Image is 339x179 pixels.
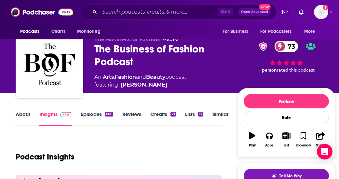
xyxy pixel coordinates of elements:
[260,27,292,36] span: For Podcasters
[162,36,179,43] span: •
[122,111,141,126] a: Reviews
[185,111,203,126] a: Lists17
[277,68,315,73] span: rated this podcast
[136,74,146,80] span: and
[271,173,277,179] img: tell me why sparkle
[259,4,271,10] span: New
[244,128,261,151] button: Play
[317,144,332,159] div: Open Intercom Messenger
[16,152,75,162] h1: Podcast Insights
[244,111,329,124] div: Rate
[314,5,328,19] span: Logged in as AtriaBooks
[284,144,289,147] div: List
[150,111,176,126] a: Credits21
[279,173,302,179] span: Tell Me Why
[115,74,136,80] a: Fashion
[257,42,269,51] img: verified Badge
[265,144,274,147] div: Apps
[51,27,65,36] span: Charts
[223,27,248,36] span: For Business
[296,7,306,18] a: Show notifications dropdown
[295,128,312,151] button: Bookmark
[300,25,323,38] button: open menu
[73,25,109,38] button: open menu
[212,111,228,126] a: Similar
[259,68,277,73] span: 1 person
[241,10,268,14] span: Open Advanced
[39,111,72,126] a: InsightsPodchaser Pro
[164,36,179,43] a: Acast
[296,144,311,147] div: Bookmark
[280,7,291,18] a: Show notifications dropdown
[238,8,271,16] button: Open AdvancedNew
[146,74,165,80] a: Beauty
[256,25,301,38] button: open menu
[81,111,113,126] a: Episodes606
[114,74,115,80] span: ,
[16,111,30,126] a: About
[11,6,73,18] img: Podchaser - Follow, Share and Rate Podcasts
[244,94,329,108] button: Follow
[314,5,328,19] button: Show profile menu
[100,7,218,17] input: Search podcasts, credits, & more...
[94,36,161,43] span: The Business of Fashion
[249,144,256,147] div: Play
[17,32,82,97] img: The Business of Fashion Podcast
[82,5,277,20] div: Search podcasts, credits, & more...
[20,27,39,36] span: Podcasts
[105,112,113,117] div: 606
[278,128,295,151] button: List
[94,81,186,89] span: featuring
[237,36,335,77] div: verified Badge73 1 personrated this podcast
[47,25,69,38] a: Charts
[16,25,48,38] button: open menu
[304,27,315,36] span: More
[198,112,203,117] div: 17
[170,112,176,117] div: 21
[281,41,298,52] span: 73
[103,74,114,80] a: Arts
[316,144,325,147] div: Share
[323,5,328,10] svg: Add a profile image
[218,25,256,38] button: open menu
[312,128,329,151] button: Share
[60,112,72,117] img: Podchaser Pro
[77,27,100,36] span: Monitoring
[121,81,167,89] a: Imran Amed
[94,73,186,89] div: An podcast
[261,128,278,151] button: Apps
[218,8,233,16] span: Ctrl K
[314,5,328,19] img: User Profile
[275,41,298,52] a: 73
